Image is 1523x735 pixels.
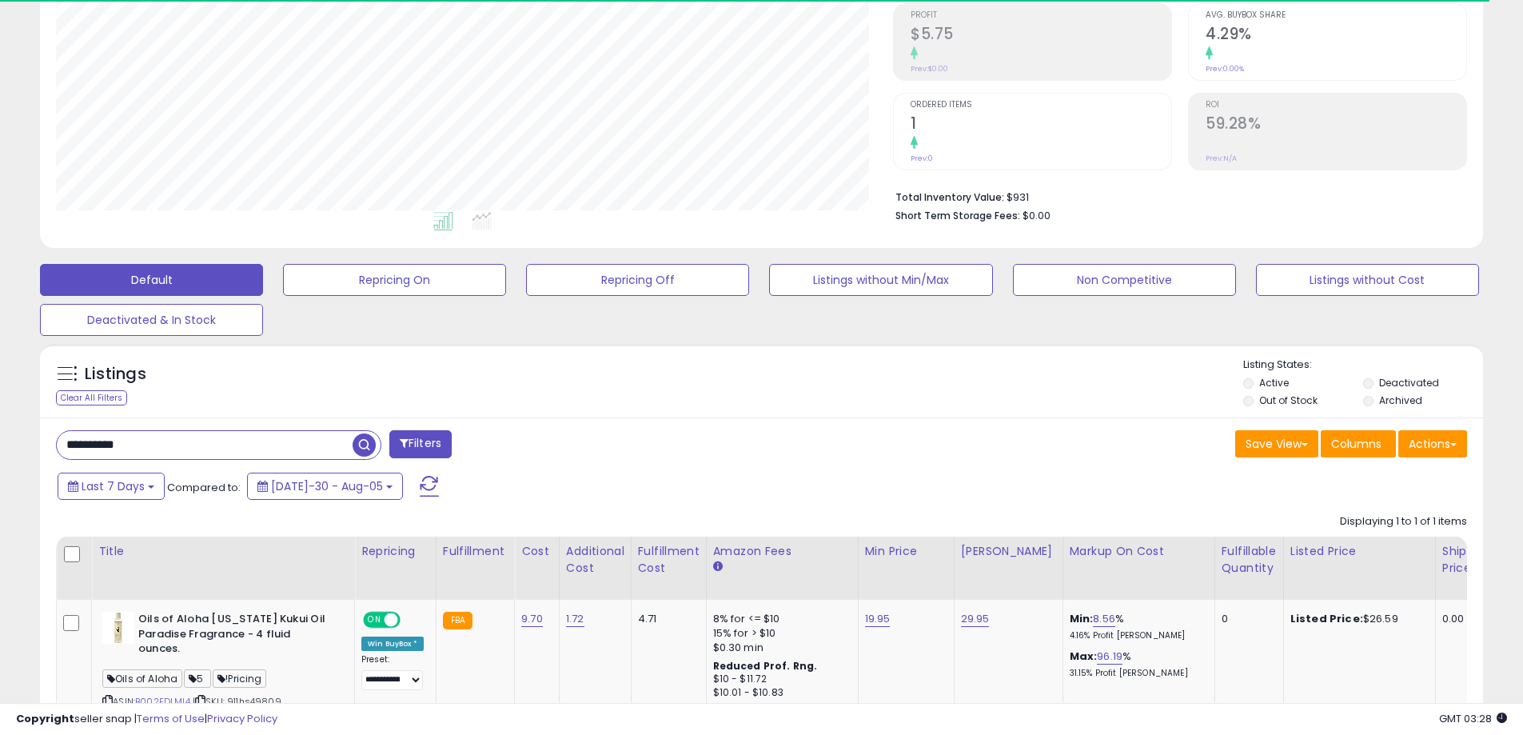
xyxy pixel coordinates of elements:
[365,613,385,627] span: ON
[40,264,263,296] button: Default
[638,612,694,626] div: 4.71
[1259,376,1289,389] label: Active
[85,363,146,385] h5: Listings
[1206,11,1466,20] span: Avg. Buybox Share
[1321,430,1396,457] button: Columns
[82,478,145,494] span: Last 7 Days
[1290,543,1429,560] div: Listed Price
[911,11,1171,20] span: Profit
[443,612,472,629] small: FBA
[1093,611,1115,627] a: 8.56
[1442,612,1469,626] div: 0.00
[102,669,182,688] span: Oils of Aloha
[1398,430,1467,457] button: Actions
[283,264,506,296] button: Repricing On
[1290,611,1363,626] b: Listed Price:
[1070,611,1094,626] b: Min:
[713,543,851,560] div: Amazon Fees
[1070,630,1202,641] p: 4.16% Profit [PERSON_NAME]
[521,611,543,627] a: 9.70
[40,304,263,336] button: Deactivated & In Stock
[56,390,127,405] div: Clear All Filters
[713,641,846,655] div: $0.30 min
[361,637,424,651] div: Win BuyBox *
[521,543,552,560] div: Cost
[1379,393,1422,407] label: Archived
[1013,264,1236,296] button: Non Competitive
[1290,612,1423,626] div: $26.59
[1243,358,1483,373] p: Listing States:
[389,430,452,458] button: Filters
[1259,393,1318,407] label: Out of Stock
[895,186,1455,206] li: $931
[1256,264,1479,296] button: Listings without Cost
[137,711,205,726] a: Terms of Use
[713,560,723,574] small: Amazon Fees.
[566,543,624,577] div: Additional Cost
[1070,612,1202,641] div: %
[16,712,277,727] div: seller snap | |
[361,543,429,560] div: Repricing
[271,478,383,494] span: [DATE]-30 - Aug-05
[138,612,333,661] b: Oils of Aloha [US_STATE] Kukui Oil Paradise Fragrance - 4 fluid ounces.
[1070,543,1208,560] div: Markup on Cost
[713,626,846,641] div: 15% for > $10
[1023,208,1051,223] span: $0.00
[1439,711,1507,726] span: 2025-08-13 03:28 GMT
[895,209,1020,222] b: Short Term Storage Fees:
[16,711,74,726] strong: Copyright
[1206,154,1237,163] small: Prev: N/A
[1206,64,1244,74] small: Prev: 0.00%
[713,686,846,700] div: $10.01 - $10.83
[713,673,846,686] div: $10 - $11.72
[526,264,749,296] button: Repricing Off
[1222,612,1271,626] div: 0
[713,659,818,673] b: Reduced Prof. Rng.
[58,473,165,500] button: Last 7 Days
[1206,25,1466,46] h2: 4.29%
[769,264,992,296] button: Listings without Min/Max
[1070,649,1098,664] b: Max:
[207,711,277,726] a: Privacy Policy
[911,25,1171,46] h2: $5.75
[865,611,891,627] a: 19.95
[184,669,211,688] span: 5
[1097,649,1122,665] a: 96.19
[961,611,990,627] a: 29.95
[911,114,1171,136] h2: 1
[443,543,508,560] div: Fulfillment
[167,480,241,495] span: Compared to:
[895,190,1004,204] b: Total Inventory Value:
[361,654,424,690] div: Preset:
[102,612,134,644] img: 31xNVnkMuGL._SL40_.jpg
[1070,668,1202,679] p: 31.15% Profit [PERSON_NAME]
[1340,514,1467,529] div: Displaying 1 to 1 of 1 items
[1442,543,1474,577] div: Ship Price
[1235,430,1318,457] button: Save View
[865,543,947,560] div: Min Price
[638,543,700,577] div: Fulfillment Cost
[98,543,348,560] div: Title
[566,611,584,627] a: 1.72
[1206,101,1466,110] span: ROI
[1206,114,1466,136] h2: 59.28%
[398,613,424,627] span: OFF
[213,669,266,688] span: !Pricing
[1331,436,1381,452] span: Columns
[1063,537,1214,600] th: The percentage added to the cost of goods (COGS) that forms the calculator for Min & Max prices.
[1070,649,1202,679] div: %
[911,101,1171,110] span: Ordered Items
[961,543,1056,560] div: [PERSON_NAME]
[713,612,846,626] div: 8% for <= $10
[1222,543,1277,577] div: Fulfillable Quantity
[1379,376,1439,389] label: Deactivated
[911,154,933,163] small: Prev: 0
[247,473,403,500] button: [DATE]-30 - Aug-05
[911,64,948,74] small: Prev: $0.00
